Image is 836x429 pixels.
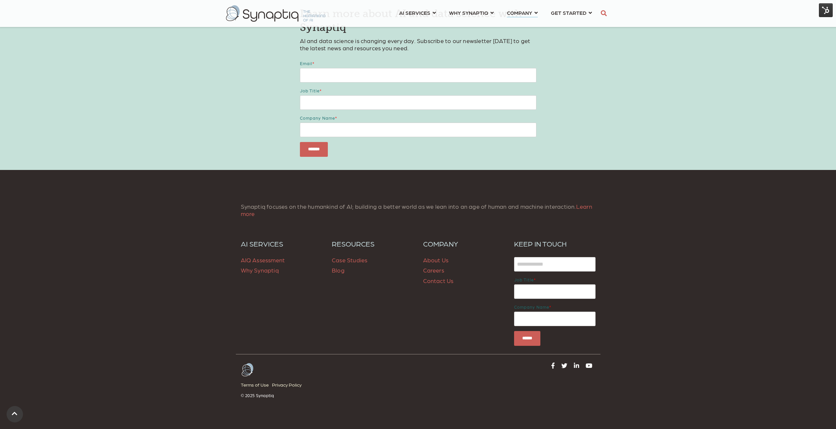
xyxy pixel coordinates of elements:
[272,380,305,389] a: Privacy Policy
[514,277,534,282] span: Job title
[423,239,505,248] a: COMPANY
[449,8,488,17] span: WHY SYNAPTIQ
[226,5,326,22] img: synaptiq logo-2
[819,3,833,17] img: HubSpot Tools Menu Toggle
[399,7,436,19] a: AI SERVICES
[241,203,592,217] span: Synaptiq focuses on the humankind of AI; building a better world as we lean into an age of human ...
[332,256,367,263] a: Case Studies
[300,88,320,93] span: Job title
[393,2,599,25] nav: menu
[514,304,549,309] span: Company name
[551,8,586,17] span: GET STARTED
[514,239,596,248] h6: KEEP IN TOUCH
[332,239,413,248] a: RESOURCES
[241,380,413,393] div: Navigation Menu
[449,7,494,19] a: WHY SYNAPTIQ
[300,61,312,66] span: Email
[241,380,272,389] a: Terms of Use
[300,37,536,51] p: AI and data science is changing every day. Subscribe to our newsletter [DATE] to get the latest n...
[332,267,345,274] a: Blog
[507,8,532,17] span: COMPANY
[423,256,449,263] a: About Us
[423,267,444,274] a: Careers
[399,8,430,17] span: AI SERVICES
[241,203,592,217] a: Learn more
[241,363,254,377] img: Arctic-White Butterfly logo
[423,277,454,284] a: Contact Us
[551,7,592,19] a: GET STARTED
[241,267,279,274] a: Why Synaptiq
[300,115,335,120] span: Company name
[241,256,285,263] a: AIQ Assessment
[507,7,538,19] a: COMPANY
[241,393,413,398] p: © 2025 Synaptiq
[241,239,322,248] a: AI SERVICES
